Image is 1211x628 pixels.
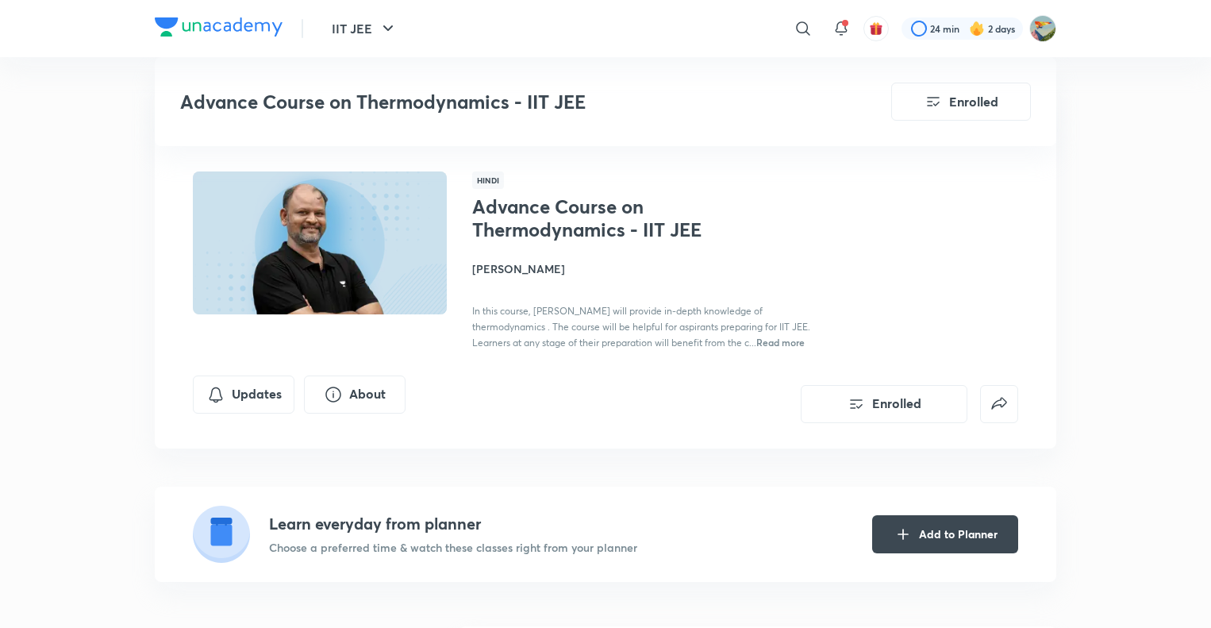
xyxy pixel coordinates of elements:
[180,91,802,114] h3: Advance Course on Thermodynamics - IIT JEE
[1029,15,1056,42] img: Riyan wanchoo
[322,13,407,44] button: IIT JEE
[190,170,449,316] img: Thumbnail
[472,171,504,189] span: Hindi
[863,16,889,41] button: avatar
[756,336,805,349] span: Read more
[193,376,294,414] button: Updates
[155,17,283,37] img: Company Logo
[801,385,967,423] button: Enrolled
[472,305,810,349] span: In this course, [PERSON_NAME] will provide in-depth knowledge of thermodynamics . The course will...
[269,539,637,556] p: Choose a preferred time & watch these classes right from your planner
[969,21,985,37] img: streak
[155,17,283,40] a: Company Logo
[872,515,1018,553] button: Add to Planner
[980,385,1018,423] button: false
[472,195,732,241] h1: Advance Course on Thermodynamics - IIT JEE
[304,376,406,414] button: About
[269,512,637,536] h4: Learn everyday from planner
[869,21,883,36] img: avatar
[472,260,828,277] h4: [PERSON_NAME]
[891,83,1031,121] button: Enrolled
